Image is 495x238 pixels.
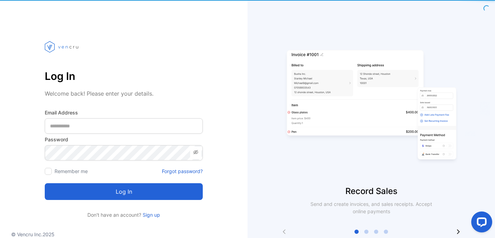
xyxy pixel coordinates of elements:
a: Forgot password? [162,168,203,175]
label: Password [45,136,203,143]
p: Send and create invoices, and sales receipts. Accept online payments [304,200,438,215]
p: Welcome back! Please enter your details. [45,89,203,98]
p: Don't have an account? [45,211,203,218]
label: Remember me [55,168,88,174]
a: Sign up [141,212,160,218]
p: Log In [45,68,203,84]
img: slider image [284,28,459,185]
label: Email Address [45,109,203,116]
button: Log in [45,183,203,200]
p: Record Sales [247,185,495,198]
iframe: LiveChat chat widget [466,209,495,238]
img: vencru logo [45,28,80,66]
